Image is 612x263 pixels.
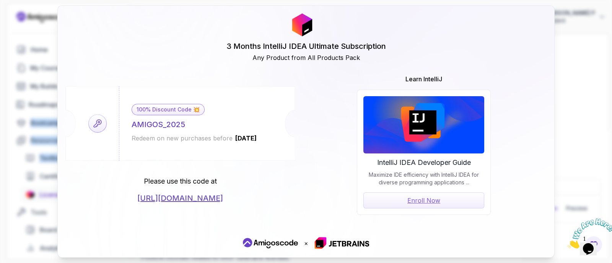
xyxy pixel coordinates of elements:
span: [DATE] [234,134,257,142]
h1: Learn IntelliJ [357,74,491,84]
a: Enroll Now [363,192,484,208]
div: Redeem on new purchases before [132,134,257,143]
h2: Any Product from All Products Pack [252,53,360,62]
div: 100% Discount Code 💥 [132,104,205,115]
iframe: chat widget [565,215,612,252]
span: 1 [3,3,6,10]
img: JetBrains Logo [363,96,484,153]
p: Please use this code at [144,176,217,187]
p: Maximize IDE efficiency with IntelliJ IDEA for diverse programming applications ... [363,171,484,186]
h2: IntelliJ IDEA Developer Guide [363,157,484,168]
p: × [304,239,308,248]
img: JetBrains Logo [291,13,314,36]
img: Chat attention grabber [3,3,50,33]
a: [URL][DOMAIN_NAME] [137,193,223,203]
div: AMIGOS_2025 [132,119,185,130]
h1: 3 Months IntelliJ IDEA Ultimate Subscription [226,41,386,52]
